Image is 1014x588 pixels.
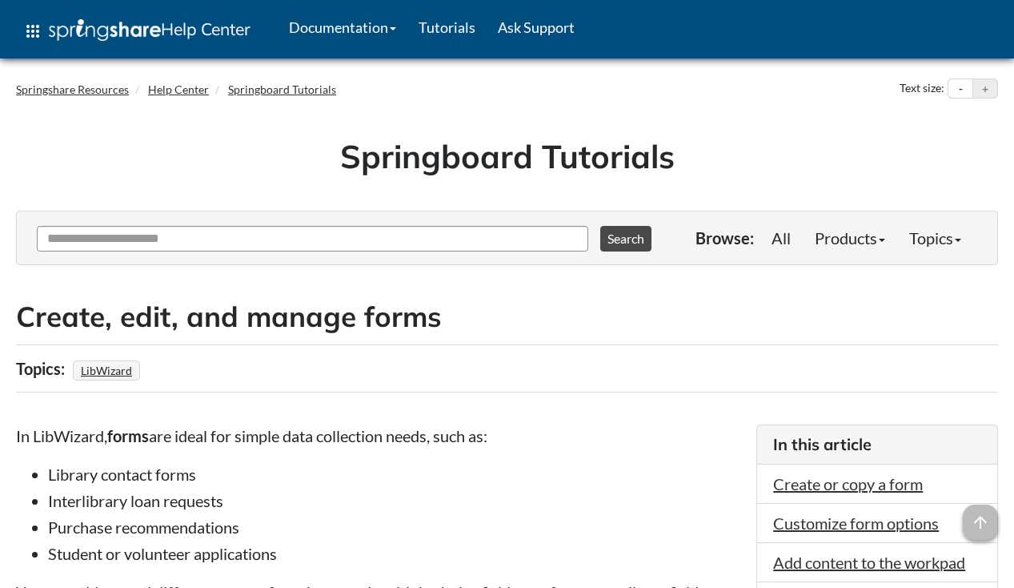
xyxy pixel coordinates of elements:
[28,134,986,179] h1: Springboard Tutorials
[48,463,740,485] li: Library contact forms
[161,18,250,39] span: Help Center
[773,553,965,572] a: Add content to the workpad
[773,474,923,493] a: Create or copy a form
[278,7,407,47] a: Documentation
[48,489,740,512] li: Interlibrary loan requests
[407,7,487,47] a: Tutorials
[773,513,939,533] a: Customize form options
[896,79,948,99] div: Text size:
[78,359,134,382] a: LibWizard
[228,83,336,96] a: Springboard Tutorials
[12,7,262,55] a: apps Help Center
[695,227,754,249] p: Browse:
[16,425,740,447] p: In LibWizard, are ideal for simple data collection needs, such as:
[107,426,149,445] strong: forms
[16,83,129,96] a: Springshare Resources
[773,433,981,456] h3: In this article
[16,353,69,384] div: Topics:
[973,79,997,99] button: Increase text size
[148,83,209,96] a: Help Center
[963,505,998,540] span: arrow_upward
[23,22,42,41] span: apps
[487,7,586,47] a: Ask Support
[48,542,740,565] li: Student or volunteer applications
[48,516,740,538] li: Purchase recommendations
[803,222,897,254] a: Products
[16,297,998,336] h2: Create, edit, and manage forms
[759,222,803,254] a: All
[600,226,651,252] button: Search
[49,19,161,41] img: Springshare
[948,79,972,99] button: Decrease text size
[897,222,973,254] a: Topics
[963,506,998,526] a: arrow_upward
